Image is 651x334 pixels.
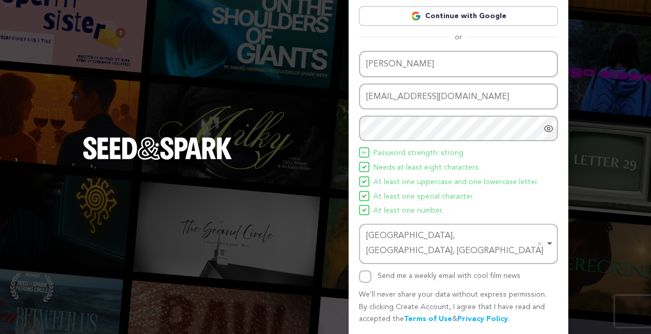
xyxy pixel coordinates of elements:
span: Password strength: strong [373,147,464,160]
span: At least one special character. [373,191,474,203]
a: Terms of Use [404,315,452,323]
input: Email address [359,83,558,110]
p: We’ll never share your data without express permission. By clicking Create Account, I agree that ... [359,289,558,326]
span: At least one number. [373,205,443,217]
img: Seed&Spark Icon [362,165,366,169]
span: At least one uppercase and one lowercase letter. [373,176,539,189]
input: Name [359,51,558,77]
span: or [449,32,468,43]
div: [GEOGRAPHIC_DATA], [GEOGRAPHIC_DATA], [GEOGRAPHIC_DATA] [366,229,544,259]
img: Seed&Spark Icon [362,150,366,155]
span: Needs at least eight characters. [373,162,480,174]
img: Google logo [411,11,421,21]
img: Seed&Spark Icon [362,194,366,198]
a: Continue with Google [359,6,558,26]
label: Send me a weekly email with cool film news [378,272,520,280]
a: Seed&Spark Homepage [83,137,232,180]
img: Seed&Spark Icon [362,179,366,184]
button: Remove item: 'ChIJjQmTaV0E9YgRC2MLmS_e_mY' [534,239,545,249]
img: Seed&Spark Logo [83,137,232,160]
img: Seed&Spark Icon [362,208,366,212]
a: Show password as plain text. Warning: this will display your password on the screen. [543,123,554,134]
a: Privacy Policy [457,315,508,323]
